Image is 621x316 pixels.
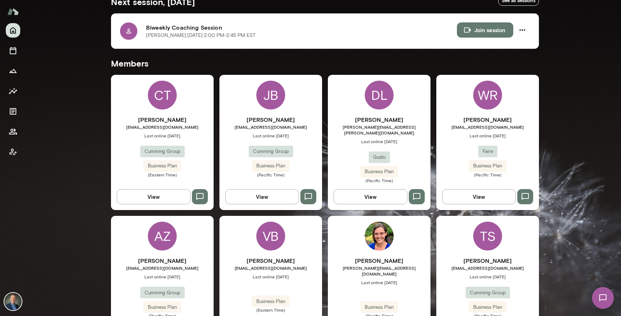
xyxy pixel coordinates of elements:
span: Business Plan [469,162,506,170]
div: AZ [148,222,177,251]
span: [EMAIL_ADDRESS][DOMAIN_NAME] [219,265,322,271]
span: Business Plan [360,168,398,175]
span: Last online [DATE] [436,274,539,279]
span: Last online [DATE] [328,138,431,144]
h5: Members [111,57,539,69]
h6: [PERSON_NAME] [436,256,539,265]
span: Faire [478,148,497,155]
img: Annie McKenna [365,222,394,251]
h6: [PERSON_NAME] [219,256,322,265]
span: Gusto [369,154,390,161]
h6: [PERSON_NAME] [328,256,431,265]
h6: [PERSON_NAME] [328,115,431,124]
span: [PERSON_NAME][EMAIL_ADDRESS][DOMAIN_NAME] [328,265,431,277]
div: DL [365,81,394,110]
span: Cumming Group [466,289,510,296]
span: [PERSON_NAME][EMAIL_ADDRESS][PERSON_NAME][DOMAIN_NAME] [328,124,431,136]
span: Business Plan [144,304,181,311]
div: VB [256,222,285,251]
span: Business Plan [144,162,181,170]
button: Growth Plan [6,64,20,78]
span: Business Plan [469,304,506,311]
img: Mento [7,5,19,18]
div: WR [473,81,502,110]
span: [EMAIL_ADDRESS][DOMAIN_NAME] [219,124,322,130]
span: (Eastern Time) [219,307,322,313]
span: Cumming Group [249,148,293,155]
button: Client app [6,145,20,159]
span: Last online [DATE] [219,274,322,279]
span: Business Plan [360,304,398,311]
button: Sessions [6,43,20,58]
h6: Biweekly Coaching Session [146,23,457,32]
span: (Eastern Time) [111,172,214,178]
p: [PERSON_NAME] · [DATE] · 2:00 PM-2:45 PM EST [146,32,256,39]
span: Last online [DATE] [219,133,322,138]
span: Business Plan [252,162,290,170]
span: Business Plan [252,298,290,305]
button: Documents [6,104,20,119]
span: [EMAIL_ADDRESS][DOMAIN_NAME] [111,124,214,130]
span: (Pacific Time) [219,172,322,178]
button: Insights [6,84,20,98]
span: (Pacific Time) [328,178,431,183]
div: TS [473,222,502,251]
span: (Pacific Time) [436,172,539,178]
img: Michael Alden [4,293,22,310]
h6: [PERSON_NAME] [111,115,214,124]
button: View [117,189,190,204]
span: Last online [DATE] [111,133,214,138]
button: View [334,189,407,204]
span: Cumming Group [140,289,185,296]
span: Last online [DATE] [436,133,539,138]
span: Last online [DATE] [111,274,214,279]
h6: [PERSON_NAME] [219,115,322,124]
button: View [225,189,299,204]
span: Last online [DATE] [328,279,431,285]
h6: [PERSON_NAME] [436,115,539,124]
div: CT [148,81,177,110]
span: [EMAIL_ADDRESS][DOMAIN_NAME] [436,124,539,130]
span: Cumming Group [140,148,185,155]
button: View [442,189,516,204]
span: [EMAIL_ADDRESS][DOMAIN_NAME] [111,265,214,271]
button: Members [6,124,20,139]
button: Home [6,23,20,38]
button: Join session [457,22,513,38]
div: JB [256,81,285,110]
span: [EMAIL_ADDRESS][DOMAIN_NAME] [436,265,539,271]
h6: [PERSON_NAME] [111,256,214,265]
